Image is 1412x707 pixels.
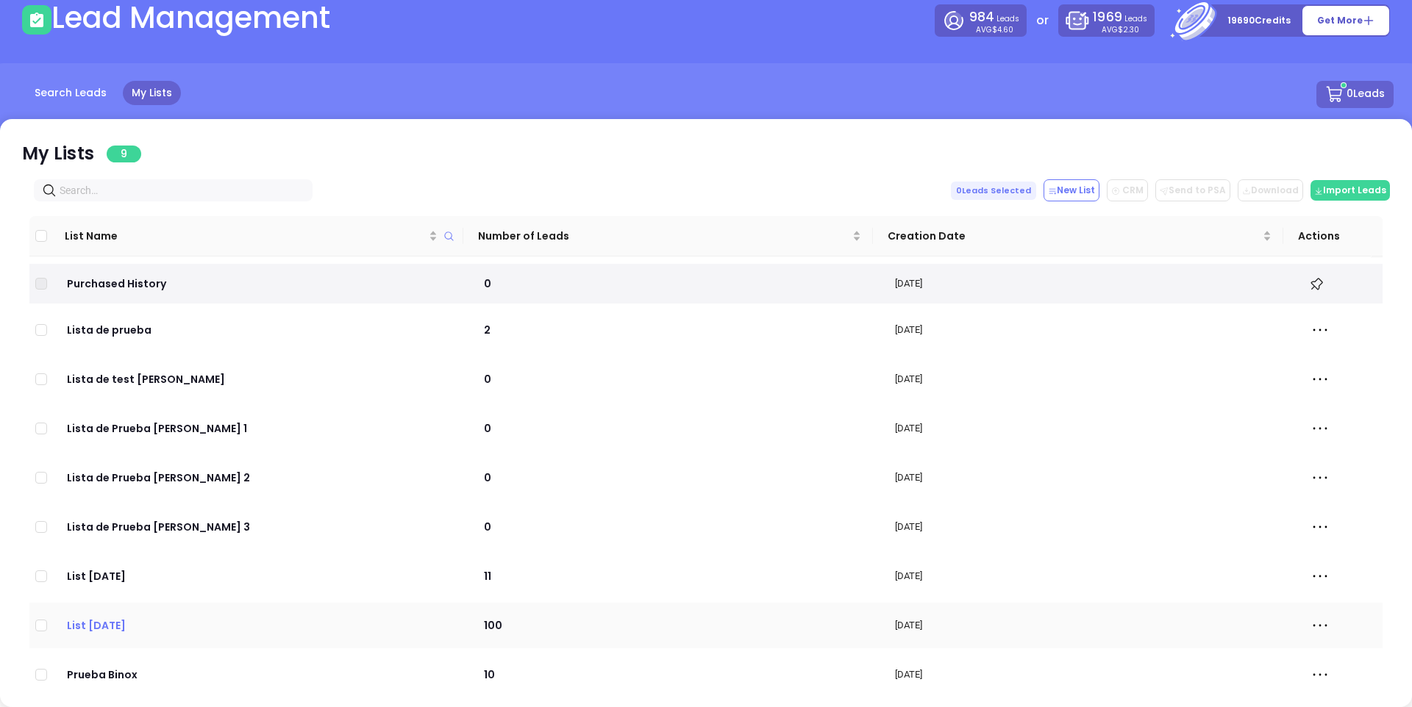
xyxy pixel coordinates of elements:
[65,617,455,634] p: List [DATE]
[895,323,1283,337] p: [DATE]
[895,667,1283,682] p: [DATE]
[992,24,1013,35] span: $4.60
[895,372,1283,387] p: [DATE]
[26,81,115,105] a: Search Leads
[895,421,1283,436] p: [DATE]
[478,228,850,244] span: Number of Leads
[65,470,455,486] p: Lista de Prueba [PERSON_NAME] 2
[482,667,869,683] p: 10
[1036,12,1049,29] p: or
[65,228,426,244] span: List Name
[53,216,463,256] th: List Name
[1107,179,1148,201] button: CRM
[1227,13,1291,28] p: 19690 Credits
[1044,179,1099,201] button: New List
[65,420,455,437] p: Lista de Prueba [PERSON_NAME] 1
[969,8,994,26] span: 984
[1283,216,1372,256] th: Actions
[65,276,455,292] p: Purchased History
[895,276,1283,291] p: [DATE]
[1118,24,1139,35] span: $2.30
[482,519,869,535] p: 0
[895,618,1283,633] p: [DATE]
[1238,179,1303,201] button: Download
[888,228,1260,244] span: Creation Date
[1316,81,1394,108] button: 0Leads
[1155,179,1230,201] button: Send to PSA
[463,216,874,256] th: Number of Leads
[969,8,1019,26] p: Leads
[107,146,141,162] span: 9
[482,470,869,486] p: 0
[1311,180,1390,201] button: Import Leads
[873,216,1283,256] th: Creation Date
[482,371,869,387] p: 0
[65,667,455,683] p: Prueba Binox
[482,568,869,584] p: 11
[1302,5,1390,36] button: Get More
[1093,8,1122,26] span: 1969
[1093,8,1147,26] p: Leads
[951,182,1036,200] span: 0 Leads Selected
[482,617,869,634] p: 100
[976,26,1013,33] p: AVG
[65,519,455,535] p: Lista de Prueba [PERSON_NAME] 3
[22,140,141,167] div: My Lists
[895,470,1283,485] p: [DATE]
[1102,26,1139,33] p: AVG
[482,420,869,437] p: 0
[123,81,181,105] a: My Lists
[60,182,293,198] input: Search…
[65,322,455,338] p: Lista de prueba
[65,371,455,387] p: Lista de test [PERSON_NAME]
[482,276,869,292] p: 0
[65,568,455,584] p: List [DATE]
[895,520,1283,534] p: [DATE]
[895,569,1283,584] p: [DATE]
[482,322,869,338] p: 2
